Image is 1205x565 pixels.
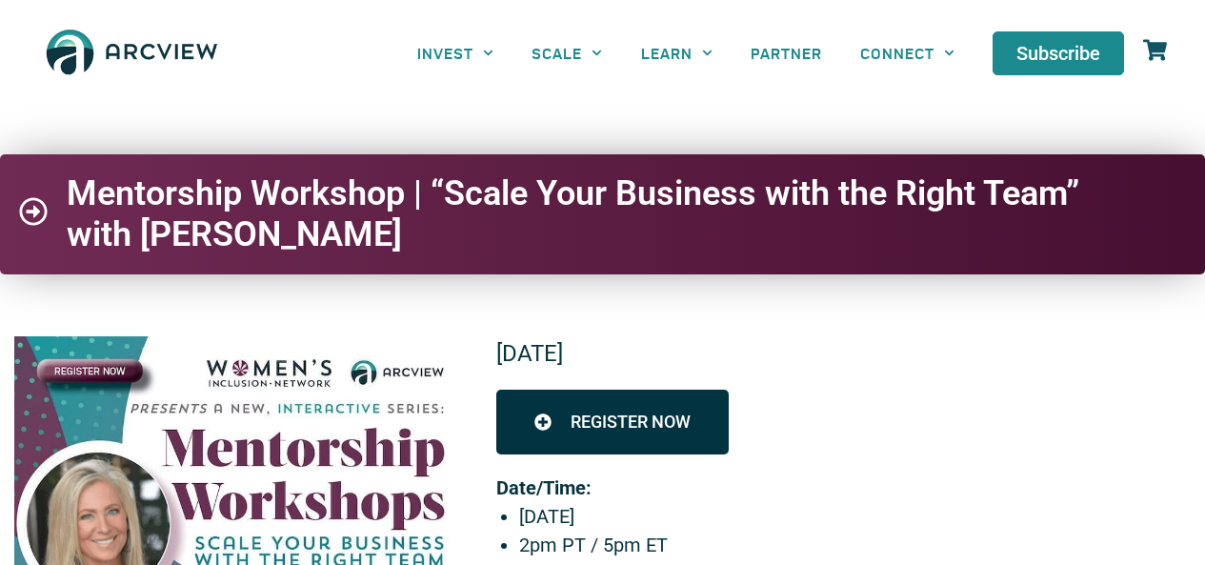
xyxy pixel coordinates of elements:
[732,31,841,74] a: PARTNER
[841,31,974,74] a: CONNECT
[512,31,621,74] a: SCALE
[398,31,974,74] nav: Menu
[67,173,1117,255] h2: Mentorship Workshop | “Scale Your Business with the Right Team” with [PERSON_NAME]
[496,390,729,454] a: REGISTER NOW
[622,31,732,74] a: LEARN
[993,31,1124,75] a: Subscribe
[38,19,226,88] img: The Arcview Group
[496,476,592,499] strong: Date/Time:
[398,31,512,74] a: INVEST
[571,414,691,431] span: REGISTER NOW
[496,336,1191,371] div: [DATE]
[1016,44,1100,63] span: Subscribe
[519,502,1191,531] li: [DATE]
[519,531,1191,559] li: 2pm PT / 5pm ET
